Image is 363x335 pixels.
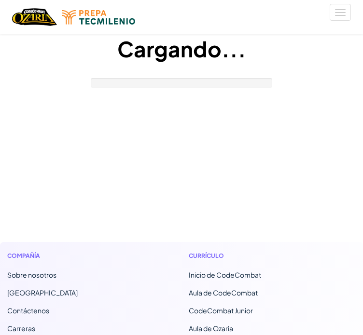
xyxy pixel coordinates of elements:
[62,10,135,25] img: Tecmilenio logo
[7,252,174,260] h1: Compañía
[189,252,356,260] h1: Currículo
[12,7,57,27] img: Home
[12,7,57,27] a: Ozaria by CodeCombat logo
[189,288,258,297] a: Aula de CodeCombat
[189,306,253,315] a: CodeCombat Junior
[7,324,35,333] a: Carreras
[189,270,261,279] span: Inicio de CodeCombat
[7,270,56,279] a: Sobre nosotros
[189,324,233,333] a: Aula de Ozaria
[7,306,49,315] span: Contáctenos
[7,288,78,297] a: [GEOGRAPHIC_DATA]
